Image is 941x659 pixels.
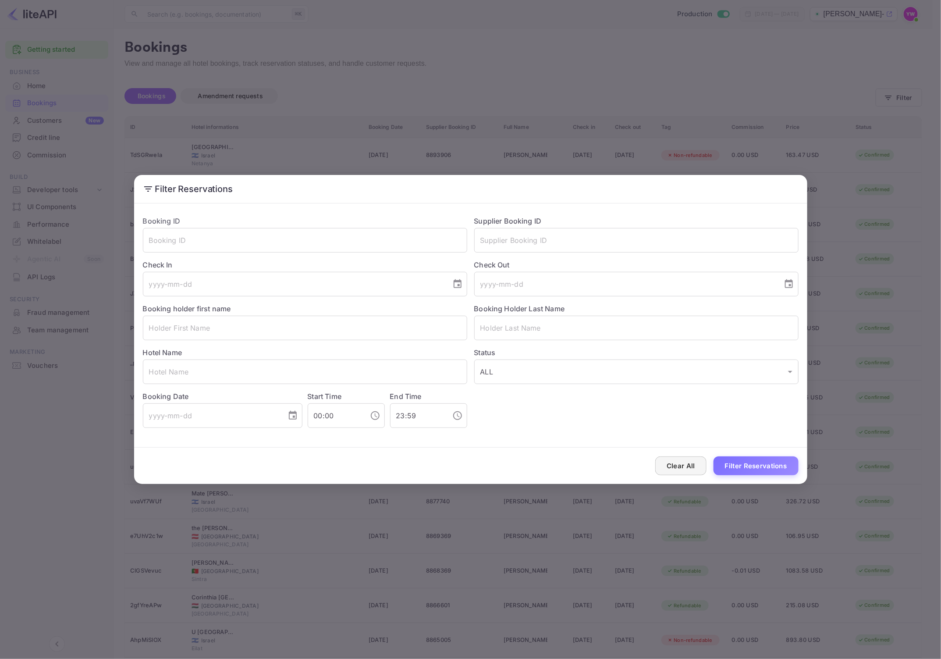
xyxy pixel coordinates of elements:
label: Check Out [474,260,799,270]
label: Supplier Booking ID [474,217,542,225]
input: Holder Last Name [474,316,799,340]
h2: Filter Reservations [134,175,807,203]
button: Choose date [780,275,798,293]
input: hh:mm [308,403,363,428]
label: Status [474,347,799,358]
input: yyyy-mm-dd [143,403,281,428]
label: Booking Date [143,391,302,402]
button: Choose time, selected time is 11:59 PM [449,407,466,424]
label: Check In [143,260,467,270]
label: Booking holder first name [143,304,231,313]
button: Choose time, selected time is 12:00 AM [366,407,384,424]
input: Booking ID [143,228,467,253]
button: Choose date [449,275,466,293]
input: Supplier Booking ID [474,228,799,253]
label: Booking Holder Last Name [474,304,565,313]
button: Clear All [655,456,707,475]
label: End Time [390,392,422,401]
label: Booking ID [143,217,181,225]
button: Choose date [284,407,302,424]
button: Filter Reservations [714,456,799,475]
label: Start Time [308,392,342,401]
input: hh:mm [390,403,445,428]
div: ALL [474,360,799,384]
input: Holder First Name [143,316,467,340]
label: Hotel Name [143,348,182,357]
input: yyyy-mm-dd [143,272,445,296]
input: yyyy-mm-dd [474,272,777,296]
input: Hotel Name [143,360,467,384]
